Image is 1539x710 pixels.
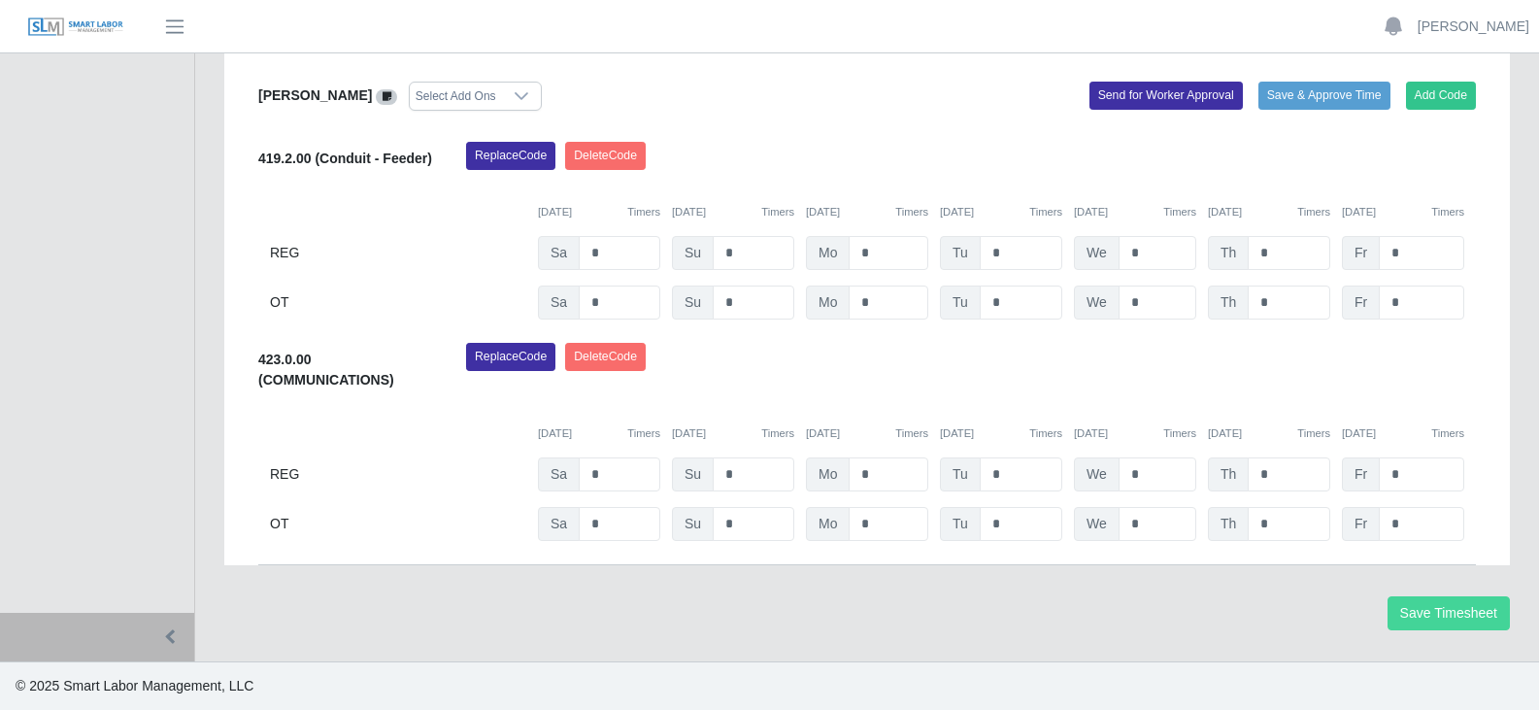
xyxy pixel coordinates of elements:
div: OT [270,507,526,541]
button: Timers [1431,425,1464,442]
button: Timers [895,425,928,442]
button: Timers [1297,204,1330,220]
b: 423.0.00 (COMMUNICATIONS) [258,352,394,388]
span: Mo [806,507,850,541]
span: We [1074,457,1120,491]
button: ReplaceCode [466,343,555,370]
button: DeleteCode [565,142,646,169]
button: Timers [627,204,660,220]
span: Tu [940,236,981,270]
span: Fr [1342,236,1380,270]
div: [DATE] [940,425,1062,442]
button: Timers [1029,425,1062,442]
div: [DATE] [1208,425,1330,442]
button: Timers [761,204,794,220]
button: ReplaceCode [466,142,555,169]
button: Timers [1297,425,1330,442]
button: Save & Approve Time [1258,82,1390,109]
div: [DATE] [672,204,794,220]
span: Su [672,236,714,270]
button: Timers [1163,425,1196,442]
span: Th [1208,286,1249,320]
div: [DATE] [1074,204,1196,220]
div: [DATE] [1208,204,1330,220]
span: Sa [538,507,580,541]
button: Send for Worker Approval [1089,82,1243,109]
span: Fr [1342,507,1380,541]
img: SLM Logo [27,17,124,38]
span: We [1074,507,1120,541]
div: [DATE] [1074,425,1196,442]
div: REG [270,236,526,270]
b: [PERSON_NAME] [258,87,372,103]
span: Th [1208,507,1249,541]
div: OT [270,286,526,320]
button: Save Timesheet [1388,596,1510,630]
span: Sa [538,286,580,320]
span: Tu [940,457,981,491]
button: Timers [1029,204,1062,220]
div: [DATE] [538,204,660,220]
a: [PERSON_NAME] [1418,17,1529,37]
b: 419.2.00 (Conduit - Feeder) [258,151,432,166]
span: Mo [806,236,850,270]
button: Timers [895,204,928,220]
button: Add Code [1406,82,1477,109]
div: [DATE] [940,204,1062,220]
span: Su [672,457,714,491]
div: [DATE] [1342,425,1464,442]
div: [DATE] [672,425,794,442]
div: [DATE] [1342,204,1464,220]
a: View/Edit Notes [376,87,397,103]
span: Sa [538,236,580,270]
button: Timers [761,425,794,442]
span: Mo [806,286,850,320]
span: We [1074,236,1120,270]
span: Su [672,286,714,320]
div: REG [270,457,526,491]
span: Tu [940,507,981,541]
span: Fr [1342,286,1380,320]
div: [DATE] [806,204,928,220]
span: © 2025 Smart Labor Management, LLC [16,678,253,693]
span: Sa [538,457,580,491]
div: Select Add Ons [410,83,502,110]
button: DeleteCode [565,343,646,370]
span: Mo [806,457,850,491]
div: [DATE] [806,425,928,442]
div: [DATE] [538,425,660,442]
span: Th [1208,457,1249,491]
span: Tu [940,286,981,320]
button: Timers [1163,204,1196,220]
span: Th [1208,236,1249,270]
span: We [1074,286,1120,320]
button: Timers [627,425,660,442]
button: Timers [1431,204,1464,220]
span: Su [672,507,714,541]
span: Fr [1342,457,1380,491]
